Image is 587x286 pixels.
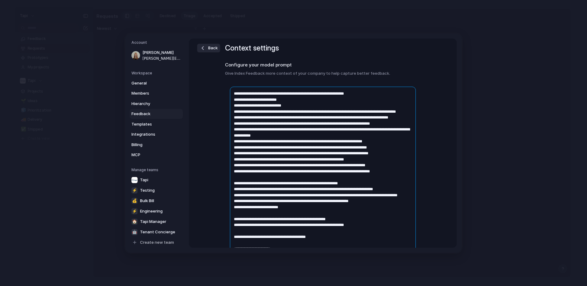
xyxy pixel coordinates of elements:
[140,229,175,235] span: Tenant Concierge
[142,55,182,61] span: [PERSON_NAME][EMAIL_ADDRESS][DOMAIN_NAME]
[130,185,183,195] a: ⚡Testing
[197,44,220,52] button: Back
[131,229,138,235] div: 🤖
[140,177,148,183] span: Tapi
[131,121,171,127] span: Templates
[131,152,171,158] span: MCP
[130,150,183,160] a: MCP
[131,141,171,148] span: Billing
[130,237,183,247] a: Create new team
[130,216,183,226] a: 🏠Tapi Manager
[208,45,218,51] span: Back
[130,227,183,237] a: 🤖Tenant Concierge
[131,100,171,107] span: Hierarchy
[225,62,421,69] h2: Configure your model prompt
[131,198,138,204] div: 💰
[130,140,183,149] a: Billing
[130,48,183,63] a: [PERSON_NAME][PERSON_NAME][EMAIL_ADDRESS][DOMAIN_NAME]
[131,208,138,214] div: ⚡
[131,131,171,137] span: Integrations
[130,175,183,185] a: Tapi
[130,206,183,216] a: ⚡Engineering
[225,43,279,54] h1: Context settings
[131,167,183,172] h5: Manage teams
[130,119,183,129] a: Templates
[131,40,183,45] h5: Account
[131,187,138,193] div: ⚡
[130,78,183,88] a: General
[130,88,183,98] a: Members
[130,130,183,139] a: Integrations
[140,187,155,193] span: Testing
[140,198,154,204] span: Bulk Bill
[140,208,163,214] span: Engineering
[140,218,166,224] span: Tapi Manager
[225,70,421,76] h3: Give Index Feedback more context of your company to help capture better feedback.
[130,99,183,108] a: Hierarchy
[142,50,182,56] span: [PERSON_NAME]
[131,70,183,76] h5: Workspace
[130,196,183,205] a: 💰Bulk Bill
[131,111,171,117] span: Feedback
[131,218,138,224] div: 🏠
[140,239,174,245] span: Create new team
[130,109,183,119] a: Feedback
[131,80,171,86] span: General
[131,90,171,96] span: Members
